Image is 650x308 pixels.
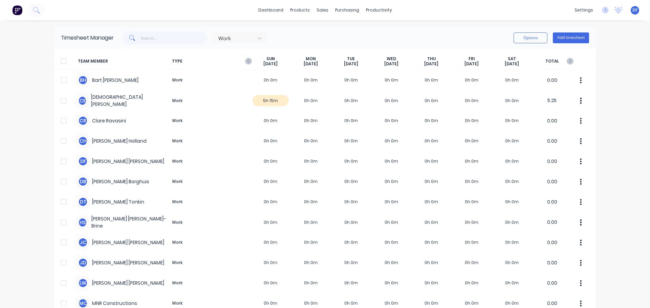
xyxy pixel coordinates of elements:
span: TOTAL [532,56,572,67]
div: products [287,5,313,15]
span: THU [427,56,436,62]
span: FRI [469,56,475,62]
span: [DATE] [464,61,479,67]
a: dashboard [255,5,287,15]
span: SUN [266,56,275,62]
span: SAT [508,56,516,62]
span: TYPE [169,56,251,67]
span: [DATE] [384,61,398,67]
button: Add timesheet [553,32,589,43]
span: DF [632,7,637,13]
span: [DATE] [304,61,318,67]
span: [DATE] [424,61,438,67]
div: Timesheet Manager [61,34,114,42]
button: Options [514,32,547,43]
input: Search... [141,31,207,45]
div: productivity [363,5,395,15]
div: sales [313,5,332,15]
span: [DATE] [344,61,358,67]
img: Factory [12,5,22,15]
span: [DATE] [505,61,519,67]
span: MON [306,56,316,62]
div: purchasing [332,5,363,15]
div: settings [571,5,597,15]
span: [DATE] [263,61,278,67]
span: TEAM MEMBER [78,56,169,67]
span: WED [387,56,396,62]
span: TUE [347,56,355,62]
